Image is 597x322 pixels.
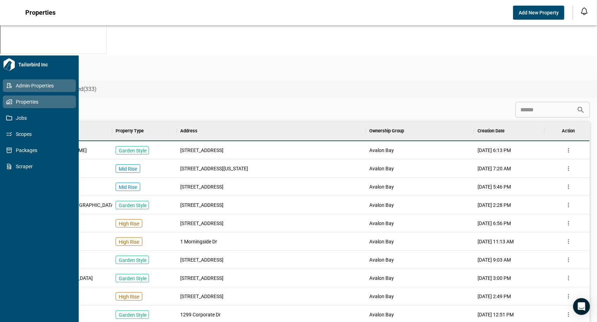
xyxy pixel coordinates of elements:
span: [DATE] 3:00 PM [478,275,511,282]
span: 1299 Corporate Dr [180,311,221,318]
button: Open notification feed [579,6,590,17]
span: Avalon Bay [369,165,394,172]
span: [DATE] 5:46 PM [478,183,511,190]
span: Avalon Bay [369,311,394,318]
a: Scraper [3,160,76,173]
span: [STREET_ADDRESS] [180,183,223,190]
span: Avalon Bay [369,256,394,263]
span: [STREET_ADDRESS] [180,220,223,227]
span: [STREET_ADDRESS] [180,147,223,154]
p: High Rise [119,238,139,245]
span: [DATE] 12:51 PM [478,311,514,318]
span: Scopes [12,131,69,138]
span: Scraper [12,163,69,170]
span: Avalon Bay [369,275,394,282]
div: Creation Date [478,121,505,141]
p: High Rise [119,220,139,227]
button: more [563,273,574,283]
div: Creation Date [474,121,544,141]
div: Property Type [116,121,144,141]
a: Scopes [3,128,76,140]
button: more [563,236,574,247]
span: Avalon Bay [369,293,394,300]
span: Jobs [12,114,69,121]
p: Garden Style [119,202,147,209]
a: Jobs [3,112,76,124]
button: more [563,218,574,229]
p: Mid Rise [119,165,137,172]
button: more [563,145,574,156]
button: more [563,163,574,174]
div: base tabs [18,81,597,98]
span: Packages [12,147,69,154]
span: [DATE] 2:28 PM [478,202,511,209]
span: Avalon Bay [369,183,394,190]
span: Admin-Properties [12,82,69,89]
button: more [563,309,574,320]
p: Garden Style [119,257,147,264]
span: Avalon Bay [369,238,394,245]
p: Garden Style [119,275,147,282]
span: Properties [25,9,56,16]
span: [STREET_ADDRESS] [180,202,223,209]
div: Address [177,121,366,141]
button: Add New Property [513,6,564,20]
div: Address [180,121,197,141]
span: [STREET_ADDRESS] [180,275,223,282]
div: Open Intercom Messenger [573,298,590,315]
span: [STREET_ADDRESS] [180,256,223,263]
span: [STREET_ADDRESS][US_STATE] [180,165,248,172]
p: High Rise [119,293,139,300]
span: [STREET_ADDRESS] [180,293,223,300]
span: [DATE] 7:20 AM [478,165,511,172]
div: Action [544,121,593,141]
span: [DATE] 9:03 AM [478,256,511,263]
button: more [563,200,574,210]
button: more [563,182,574,192]
div: Property Type [112,121,177,141]
div: Action [562,121,575,141]
a: Properties [3,96,76,108]
span: Avalon Bay [369,220,394,227]
div: Property Name [26,121,112,141]
span: [DATE] 6:56 PM [478,220,511,227]
a: Packages [3,144,76,157]
span: Avalon Bay [369,147,394,154]
button: more [563,291,574,302]
span: Add New Property [519,9,559,16]
p: Garden Style [119,311,147,318]
span: Properties [12,98,69,105]
span: Archived(333) [62,86,97,93]
div: Ownership Group [366,121,474,141]
span: [DATE] 2:49 PM [478,293,511,300]
span: Tailorbird Inc [15,61,76,68]
p: Garden Style [119,147,147,154]
a: Admin-Properties [3,79,76,92]
span: [DATE] 6:13 PM [478,147,511,154]
span: Avalon Bay [369,202,394,209]
span: 1 Morningside Dr [180,238,217,245]
button: more [563,255,574,265]
p: Mid Rise [119,184,137,191]
span: [DATE] 11:13 AM [478,238,514,245]
div: Ownership Group [369,121,404,141]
